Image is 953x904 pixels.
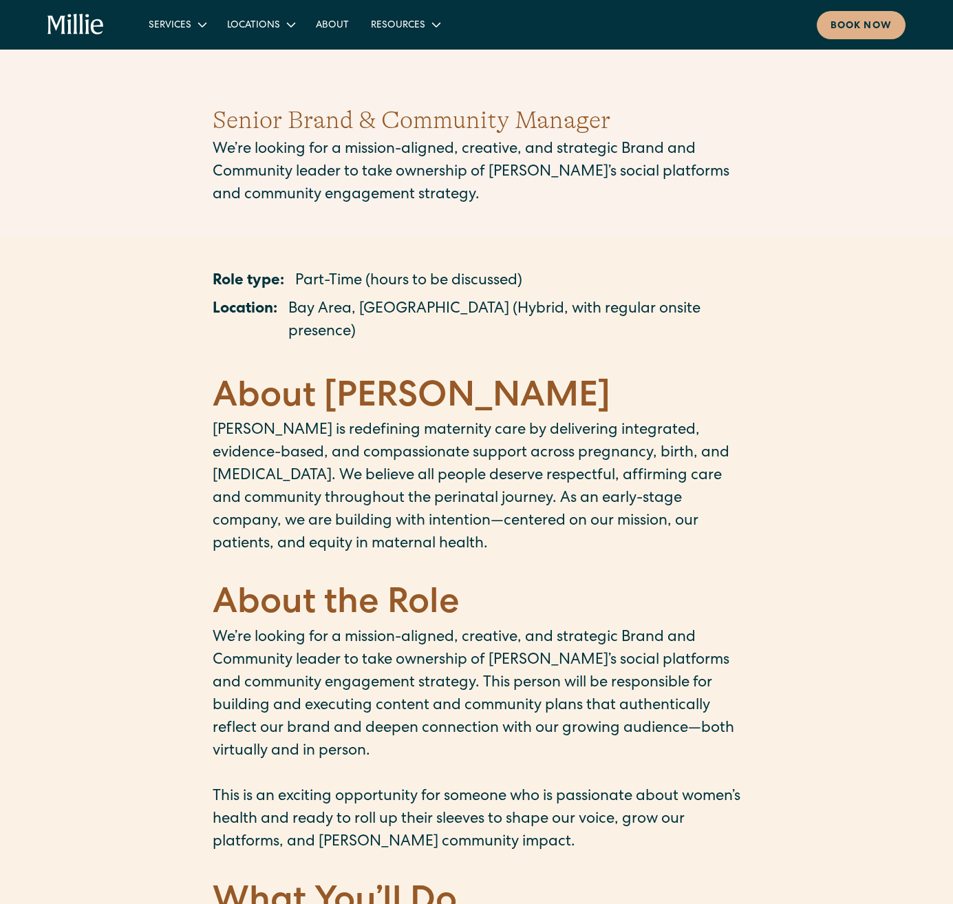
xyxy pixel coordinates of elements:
[213,139,741,207] p: We’re looking for a mission-aligned, creative, and strategic Brand and Community leader to take o...
[831,19,892,34] div: Book now
[288,299,741,344] p: Bay Area, [GEOGRAPHIC_DATA] (Hybrid, with regular onsite presence)
[305,13,360,36] a: About
[213,556,741,579] p: ‍
[213,102,741,139] h1: Senior Brand & Community Manager
[213,350,741,372] p: ‍
[817,11,906,39] a: Book now
[360,13,450,36] div: Resources
[47,14,104,36] a: home
[213,627,741,764] p: We’re looking for a mission-aligned, creative, and strategic Brand and Community leader to take o...
[149,19,191,33] div: Services
[371,19,425,33] div: Resources
[213,854,741,877] p: ‍
[213,381,610,417] strong: About [PERSON_NAME]
[216,13,305,36] div: Locations
[295,271,522,293] p: Part-Time (hours to be discussed)
[213,420,741,556] p: [PERSON_NAME] is redefining maternity care by delivering integrated, evidence-based, and compassi...
[213,786,741,854] p: This is an exciting opportunity for someone who is passionate about women’s health and ready to r...
[213,587,460,623] strong: About the Role
[213,764,741,786] p: ‍
[138,13,216,36] div: Services
[213,299,277,344] p: Location:
[227,19,280,33] div: Locations
[213,271,284,293] p: Role type:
